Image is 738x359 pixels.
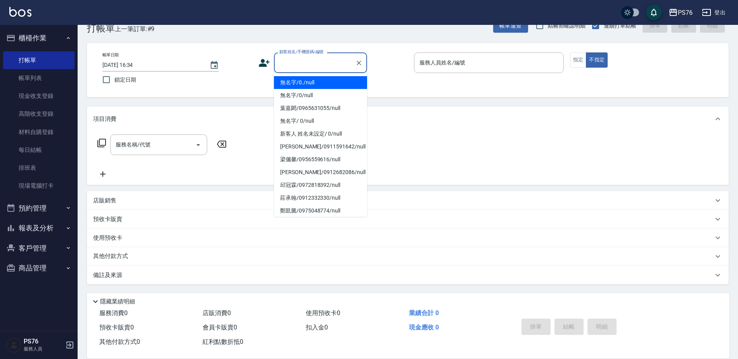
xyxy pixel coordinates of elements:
[87,106,729,131] div: 項目消費
[203,309,231,317] span: 店販消費 0
[203,324,237,331] span: 會員卡販賣 0
[274,102,367,115] li: 葉嘉閎/0965631055/null
[699,5,729,20] button: 登出
[274,192,367,204] li: 莊承翰/0912332330/null
[24,345,63,352] p: 服務人員
[604,22,636,30] span: 連續打單結帳
[274,179,367,192] li: 邱冠霖/0972818392/null
[678,8,693,17] div: PS76
[3,218,74,238] button: 報表及分析
[3,198,74,218] button: 預約管理
[87,23,115,34] h3: 打帳單
[203,338,243,345] span: 紅利點數折抵 0
[99,338,140,345] span: 其他付款方式 0
[6,337,22,353] img: Person
[3,159,74,177] a: 排班表
[100,298,135,306] p: 隱藏業績明細
[274,127,367,140] li: 新客人 姓名未設定/ 0/null
[274,115,367,127] li: 無名字/ 0/null
[87,210,729,228] div: 預收卡販賣
[586,52,608,68] button: 不指定
[3,51,74,69] a: 打帳單
[93,234,122,242] p: 使用預收卡
[3,123,74,141] a: 材料自購登錄
[99,309,128,317] span: 服務消費 0
[24,338,63,345] h5: PS76
[3,28,74,48] button: 櫃檯作業
[274,153,367,166] li: 梁儷馨/0956559616/null
[99,324,134,331] span: 預收卡販賣 0
[279,49,324,55] label: 顧客姓名/手機號碼/編號
[93,252,132,261] p: 其他付款方式
[570,52,587,68] button: 指定
[93,215,122,223] p: 預收卡販賣
[3,238,74,258] button: 客戶管理
[9,7,31,17] img: Logo
[192,139,204,151] button: Open
[87,191,729,210] div: 店販銷售
[274,140,367,153] li: [PERSON_NAME]/0911591642/null
[87,247,729,266] div: 其他付款方式
[493,19,528,33] button: 帳單速查
[274,89,367,102] li: 無名字/0/null
[646,5,662,20] button: save
[274,166,367,179] li: [PERSON_NAME]/0912682086/null
[3,141,74,159] a: 每日結帳
[114,76,136,84] span: 鎖定日期
[3,105,74,123] a: 高階收支登錄
[274,204,367,217] li: 鄭凱騰/0975048774/null
[205,56,223,75] button: Choose date, selected date is 2025-10-07
[87,228,729,247] div: 使用預收卡
[3,87,74,105] a: 現金收支登錄
[3,258,74,278] button: 商品管理
[353,58,364,68] button: Clear
[93,271,122,279] p: 備註及來源
[665,5,696,21] button: PS76
[274,76,367,89] li: 無名字/0./null
[93,197,116,205] p: 店販銷售
[3,177,74,195] a: 現場電腦打卡
[102,59,202,71] input: YYYY/MM/DD hh:mm
[548,22,586,30] span: 結帳前確認明細
[409,309,439,317] span: 業績合計 0
[306,324,328,331] span: 扣入金 0
[409,324,439,331] span: 現金應收 0
[306,309,340,317] span: 使用預收卡 0
[93,115,116,123] p: 項目消費
[115,24,155,34] span: 上一筆訂單:#9
[3,69,74,87] a: 帳單列表
[87,266,729,284] div: 備註及來源
[102,52,119,58] label: 帳單日期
